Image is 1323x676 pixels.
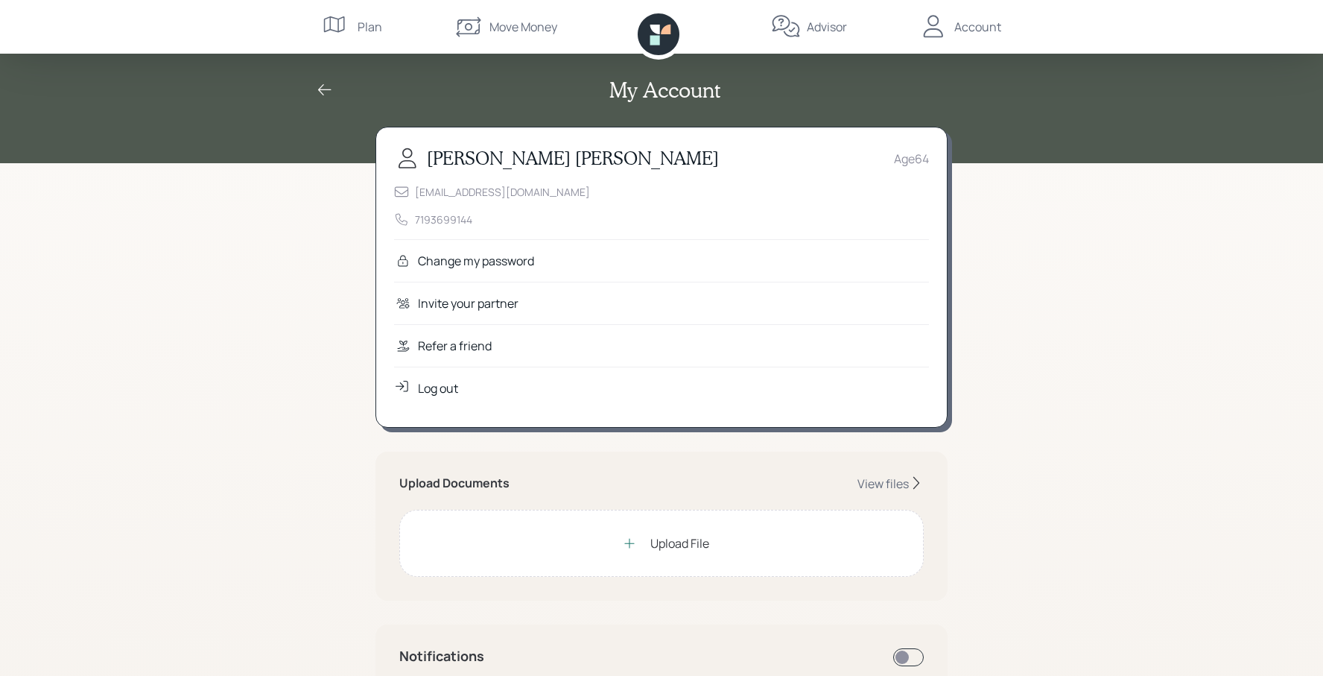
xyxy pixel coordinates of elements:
div: Refer a friend [418,337,492,355]
div: [EMAIL_ADDRESS][DOMAIN_NAME] [415,184,590,200]
div: Upload File [650,534,709,552]
h4: Notifications [399,648,484,665]
div: Log out [418,379,458,397]
div: Advisor [807,18,847,36]
div: Move Money [489,18,557,36]
h5: Upload Documents [399,476,510,490]
div: Plan [358,18,382,36]
div: Age 64 [894,150,929,168]
div: Invite your partner [418,294,518,312]
div: View files [857,476,909,492]
div: Account [954,18,1001,36]
h2: My Account [609,78,720,103]
div: 7193699144 [415,212,472,227]
div: Change my password [418,252,534,270]
h3: [PERSON_NAME] [PERSON_NAME] [427,148,719,169]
